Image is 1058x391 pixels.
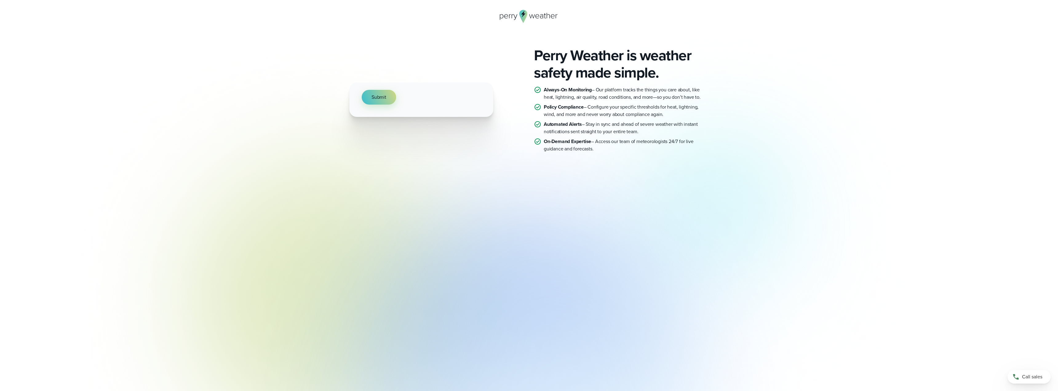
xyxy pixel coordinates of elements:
[544,138,709,153] p: – Access our team of meteorologists 24/7 for live guidance and forecasts.
[534,47,709,81] h2: Perry Weather is weather safety made simple.
[544,138,591,145] strong: On-Demand Expertise
[1008,370,1051,384] a: Call sales
[544,86,709,101] p: – Our platform tracks the things you care about, like heat, lightning, air quality, road conditio...
[544,103,584,110] strong: Policy Compliance
[372,94,386,101] span: Submit
[544,121,582,128] strong: Automated Alerts
[544,86,592,93] strong: Always-On Monitoring
[544,103,709,118] p: – Configure your specific thresholds for heat, lightning, wind, and more and never worry about co...
[1022,373,1042,381] span: Call sales
[362,90,396,105] button: Submit
[544,121,709,135] p: – Stay in sync and ahead of severe weather with instant notifications sent straight to your entir...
